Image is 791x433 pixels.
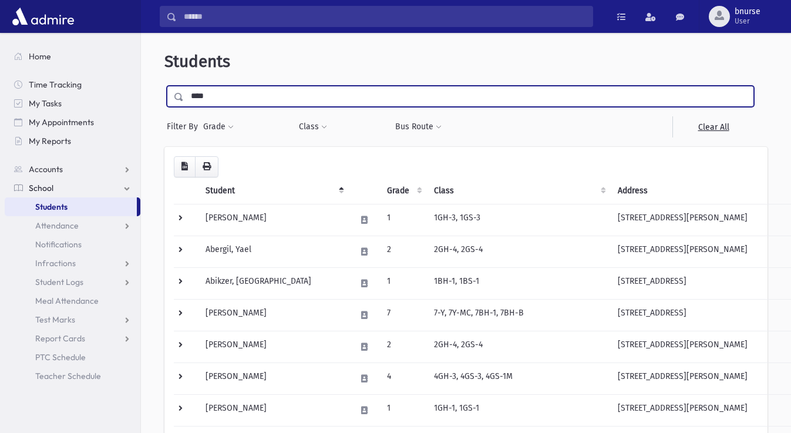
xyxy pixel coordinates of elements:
a: Teacher Schedule [5,367,140,385]
span: School [29,183,53,193]
a: My Reports [5,132,140,150]
td: 7 [380,299,427,331]
span: Notifications [35,239,82,250]
td: [PERSON_NAME] [198,299,349,331]
a: My Tasks [5,94,140,113]
td: 1GH-3, 1GS-3 [427,204,611,236]
a: Meal Attendance [5,291,140,310]
td: [PERSON_NAME] [198,394,349,426]
span: Report Cards [35,333,85,344]
a: Students [5,197,137,216]
span: Attendance [35,220,79,231]
img: AdmirePro [9,5,77,28]
span: Teacher Schedule [35,371,101,381]
td: 2 [380,236,427,267]
span: Filter By [167,120,203,133]
a: My Appointments [5,113,140,132]
td: 1 [380,267,427,299]
a: Infractions [5,254,140,273]
td: [PERSON_NAME] [198,204,349,236]
a: Clear All [672,116,754,137]
span: User [735,16,760,26]
button: Class [298,116,328,137]
span: Time Tracking [29,79,82,90]
th: Student: activate to sort column descending [198,177,349,204]
td: 4GH-3, 4GS-3, 4GS-1M [427,362,611,394]
th: Class: activate to sort column ascending [427,177,611,204]
a: Home [5,47,140,66]
span: Student Logs [35,277,83,287]
td: 2GH-4, 2GS-4 [427,331,611,362]
th: Grade: activate to sort column ascending [380,177,427,204]
td: 1GH-1, 1GS-1 [427,394,611,426]
a: Time Tracking [5,75,140,94]
a: Report Cards [5,329,140,348]
td: 1 [380,394,427,426]
span: Test Marks [35,314,75,325]
span: Meal Attendance [35,296,99,306]
a: PTC Schedule [5,348,140,367]
a: Accounts [5,160,140,179]
button: Print [195,156,218,177]
span: My Tasks [29,98,62,109]
span: bnurse [735,7,760,16]
a: Attendance [5,216,140,235]
td: [PERSON_NAME] [198,362,349,394]
a: Notifications [5,235,140,254]
span: PTC Schedule [35,352,86,362]
td: 2 [380,331,427,362]
button: CSV [174,156,196,177]
td: Abergil, Yael [198,236,349,267]
span: Infractions [35,258,76,268]
td: 1BH-1, 1BS-1 [427,267,611,299]
input: Search [177,6,593,27]
td: 2GH-4, 2GS-4 [427,236,611,267]
td: 4 [380,362,427,394]
a: School [5,179,140,197]
span: Students [164,52,230,71]
span: My Appointments [29,117,94,127]
a: Test Marks [5,310,140,329]
span: My Reports [29,136,71,146]
span: Home [29,51,51,62]
button: Bus Route [395,116,442,137]
button: Grade [203,116,234,137]
a: Student Logs [5,273,140,291]
td: 7-Y, 7Y-MC, 7BH-1, 7BH-B [427,299,611,331]
span: Accounts [29,164,63,174]
td: 1 [380,204,427,236]
td: Abikzer, [GEOGRAPHIC_DATA] [198,267,349,299]
td: [PERSON_NAME] [198,331,349,362]
span: Students [35,202,68,212]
